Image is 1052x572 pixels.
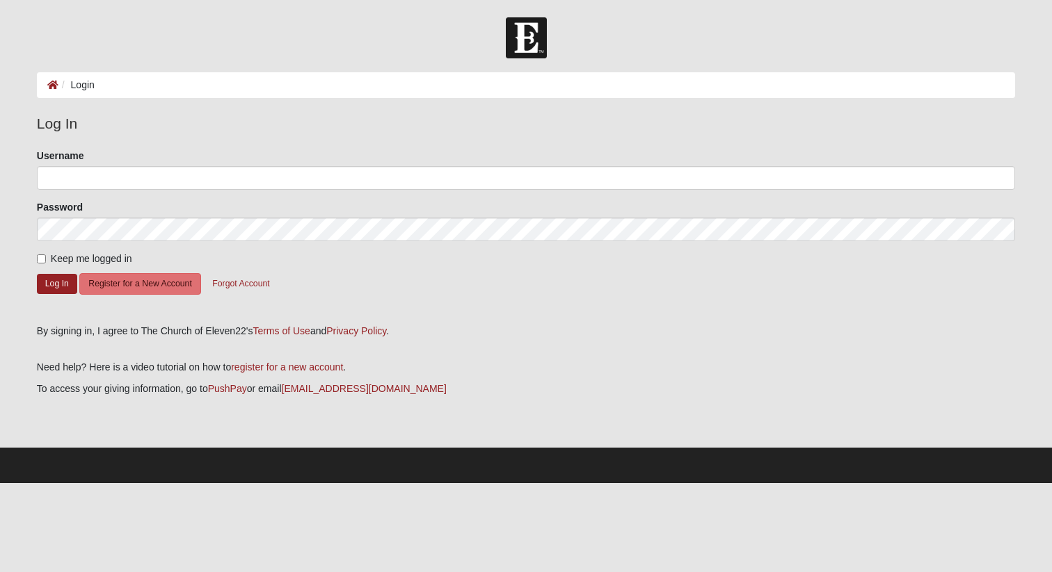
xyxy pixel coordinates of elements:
label: Password [37,200,83,214]
input: Keep me logged in [37,254,46,263]
legend: Log In [37,113,1015,135]
div: By signing in, I agree to The Church of Eleven22's and . [37,324,1015,338]
button: Forgot Account [203,273,278,295]
a: [EMAIL_ADDRESS][DOMAIN_NAME] [282,383,447,394]
img: Church of Eleven22 Logo [506,17,547,58]
a: register for a new account [231,361,343,373]
p: To access your giving information, go to or email [37,382,1015,396]
button: Log In [37,274,77,294]
li: Login [58,78,95,92]
button: Register for a New Account [79,273,200,295]
p: Need help? Here is a video tutorial on how to . [37,360,1015,375]
span: Keep me logged in [51,253,132,264]
label: Username [37,149,84,163]
a: Privacy Policy [326,325,386,336]
a: PushPay [208,383,247,394]
a: Terms of Use [253,325,310,336]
